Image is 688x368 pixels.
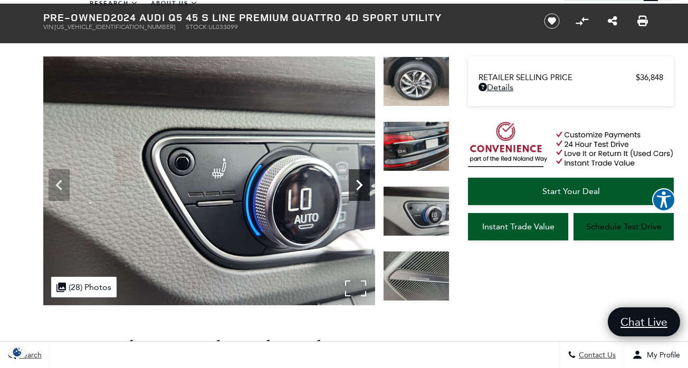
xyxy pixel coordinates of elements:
div: (28) Photos [51,277,117,297]
a: Instant Trade Value [468,213,568,240]
a: Details [479,82,663,92]
button: Save vehicle [540,13,563,30]
button: Open user profile menu [624,342,688,368]
span: VIN: [43,23,55,31]
a: Start Your Deal [468,178,674,205]
img: Used 2024 Brilliant Black Audi 45 S line Premium image 28 [383,251,450,301]
span: [US_VEHICLE_IDENTIFICATION_NUMBER] [55,23,175,31]
span: Start Your Deal [542,186,600,196]
div: Previous [49,169,70,201]
span: $36,848 [636,73,663,82]
h1: 2024 Audi Q5 45 S line Premium quattro 4D Sport Utility [43,12,526,23]
img: Used 2024 Brilliant Black Audi 45 S line Premium image 25 [383,56,450,106]
span: Contact Us [576,351,616,360]
span: My Profile [643,351,680,360]
span: Chat Live [615,315,673,329]
strong: Pre-Owned [43,10,111,24]
button: Explore your accessibility options [652,188,675,211]
span: Stock: [186,23,208,31]
img: Used 2024 Brilliant Black Audi 45 S line Premium image 27 [383,186,450,236]
a: Chat Live [608,307,680,336]
span: Schedule Test Drive [586,221,662,231]
img: Opt-Out Icon [5,346,30,357]
span: Instant Trade Value [482,221,555,231]
div: Next [349,169,370,201]
span: UL033099 [208,23,238,31]
span: Retailer Selling Price [479,73,636,82]
a: Share this Pre-Owned 2024 Audi Q5 45 S line Premium quattro 4D Sport Utility [608,15,617,27]
a: Schedule Test Drive [574,213,674,240]
aside: Accessibility Help Desk [652,188,675,214]
a: Retailer Selling Price $36,848 [479,73,663,82]
section: Click to Open Cookie Consent Modal [5,346,30,357]
img: Used 2024 Brilliant Black Audi 45 S line Premium image 26 [383,121,450,171]
a: Print this Pre-Owned 2024 Audi Q5 45 S line Premium quattro 4D Sport Utility [637,15,648,27]
button: Compare vehicle [574,13,590,29]
img: Used 2024 Brilliant Black Audi 45 S line Premium image 27 [43,56,375,305]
